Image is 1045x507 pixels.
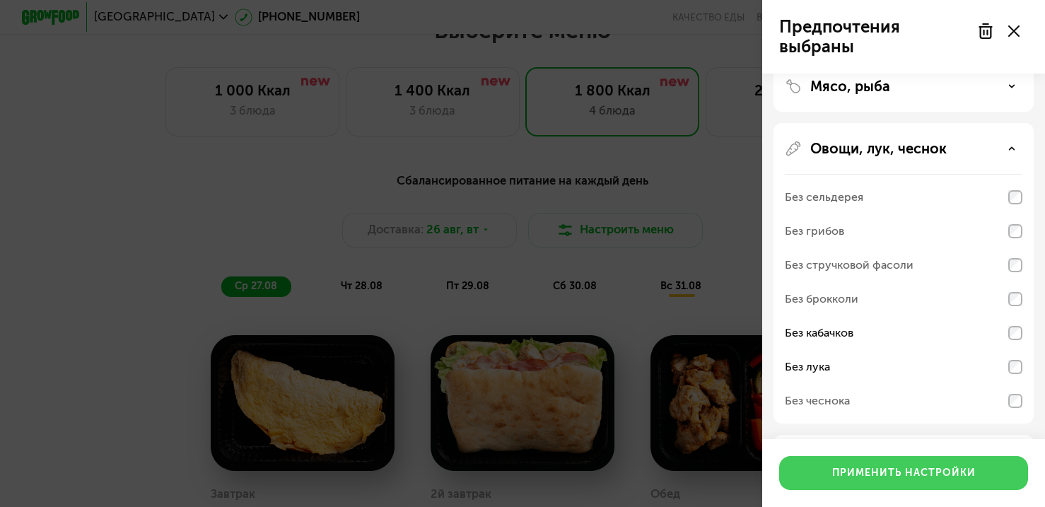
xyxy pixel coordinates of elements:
[785,257,913,274] div: Без стручковой фасоли
[785,189,863,206] div: Без сельдерея
[785,291,858,308] div: Без брокколи
[832,466,976,480] div: Применить настройки
[779,17,969,57] p: Предпочтения выбраны
[785,392,850,409] div: Без чеснока
[810,140,947,157] p: Овощи, лук, чеснок
[785,359,830,375] div: Без лука
[785,223,844,240] div: Без грибов
[785,325,853,342] div: Без кабачков
[810,78,890,95] p: Мясо, рыба
[779,456,1028,490] button: Применить настройки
